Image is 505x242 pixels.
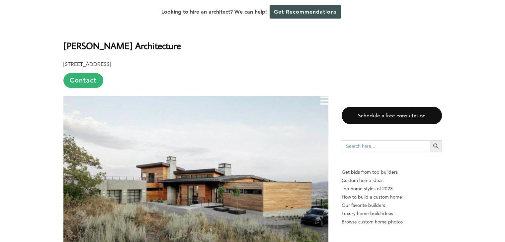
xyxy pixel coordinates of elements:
a: Schedule a free consultation [342,107,442,124]
a: Our favorite builders [342,201,442,210]
p: Get bids from top builders [342,168,442,176]
a: Luxury home build ideas [342,210,442,218]
b: [STREET_ADDRESS] [63,61,111,67]
a: Custom home ideas [342,176,442,185]
a: Get Recommendations [270,5,341,19]
input: Search here... [342,140,430,152]
a: Top home styles of 2023 [342,185,442,193]
a: How to build a custom home [342,193,442,201]
a: Contact [63,73,103,88]
a: Browse custom home photos [342,218,442,226]
b: [PERSON_NAME] Architecture [63,40,181,51]
svg: Search [432,143,440,150]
